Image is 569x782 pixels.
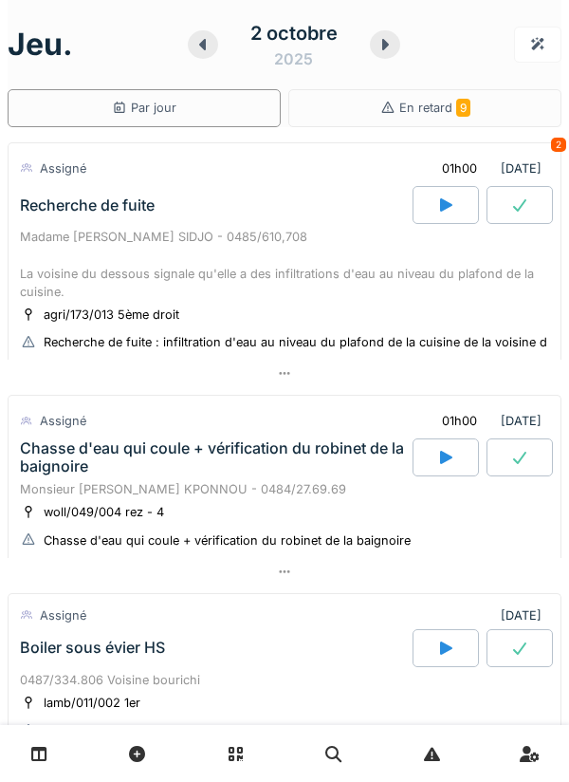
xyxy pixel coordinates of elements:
[551,138,566,152] div: 2
[112,99,176,117] div: Par jour
[44,306,179,324] div: agri/173/013 5ème droit
[456,99,470,117] span: 9
[44,503,164,521] div: woll/049/004 rez - 4
[44,531,411,549] div: Chasse d'eau qui coule + vérification du robinet de la baignoire
[20,639,165,657] div: Boiler sous évier HS
[40,159,86,177] div: Assigné
[44,721,160,739] div: Boiler sous évier HS
[20,671,549,689] div: 0487/334.806 Voisine bourichi
[8,27,73,63] h1: jeu.
[426,403,549,438] div: [DATE]
[40,412,86,430] div: Assigné
[20,480,549,498] div: Monsieur [PERSON_NAME] KPONNOU - 0484/27.69.69
[20,228,549,301] div: Madame [PERSON_NAME] SIDJO - 0485/610,708 La voisine du dessous signale qu'elle a des infiltratio...
[40,606,86,624] div: Assigné
[399,101,470,115] span: En retard
[250,19,338,47] div: 2 octobre
[20,439,409,475] div: Chasse d'eau qui coule + vérification du robinet de la baignoire
[20,196,155,214] div: Recherche de fuite
[442,159,477,177] div: 01h00
[442,412,477,430] div: 01h00
[44,694,140,712] div: lamb/011/002 1er
[426,151,549,186] div: [DATE]
[501,606,549,624] div: [DATE]
[274,47,313,70] div: 2025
